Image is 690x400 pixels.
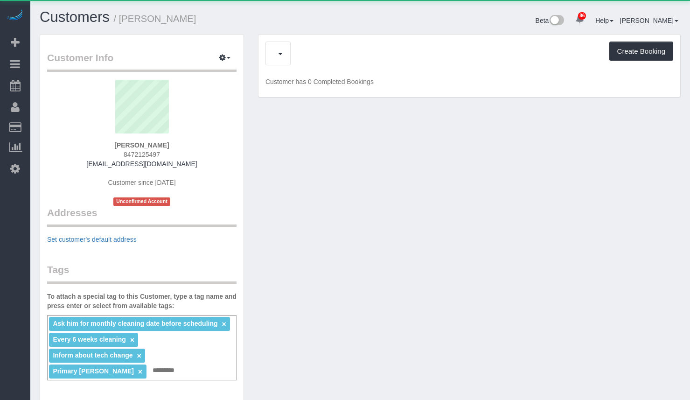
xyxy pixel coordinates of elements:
a: [EMAIL_ADDRESS][DOMAIN_NAME] [86,160,197,168]
a: × [222,320,226,328]
a: Beta [536,17,565,24]
p: Customer has 0 Completed Bookings [265,77,673,86]
label: To attach a special tag to this Customer, type a tag name and press enter or select from availabl... [47,292,237,310]
a: [PERSON_NAME] [620,17,678,24]
a: Help [595,17,613,24]
a: Set customer's default address [47,236,137,243]
a: 86 [571,9,589,30]
img: New interface [549,15,564,27]
span: Unconfirmed Account [113,197,170,205]
span: Customer since [DATE] [108,179,175,186]
legend: Customer Info [47,51,237,72]
a: × [138,368,142,376]
small: / [PERSON_NAME] [114,14,196,24]
span: Primary [PERSON_NAME] [53,367,134,375]
span: Every 6 weeks cleaning [53,336,125,343]
span: Ask him for monthly cleaning date before scheduling [53,320,217,327]
button: Create Booking [609,42,673,61]
span: Inform about tech change [53,351,132,359]
legend: Tags [47,263,237,284]
strong: [PERSON_NAME] [114,141,169,149]
a: × [137,352,141,360]
a: × [130,336,134,344]
span: 86 [578,12,586,20]
img: Automaid Logo [6,9,24,22]
span: 8472125497 [124,151,160,158]
a: Customers [40,9,110,25]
